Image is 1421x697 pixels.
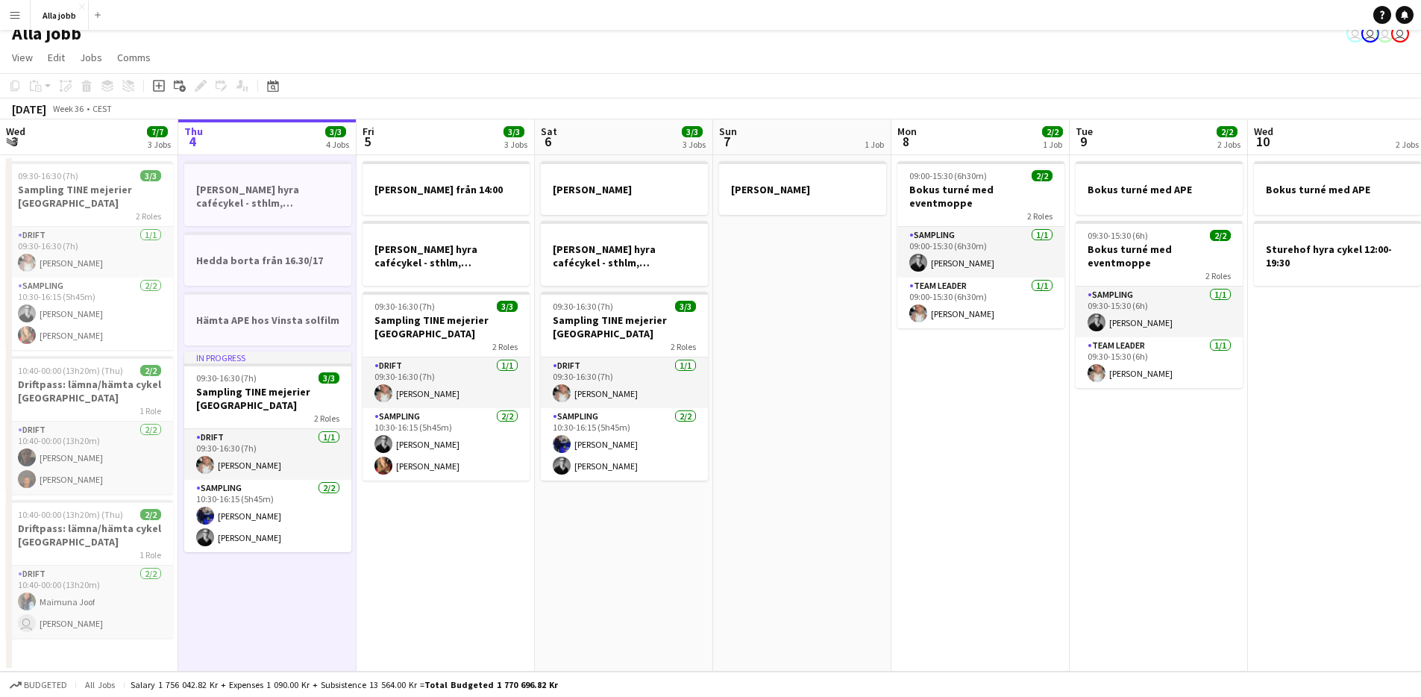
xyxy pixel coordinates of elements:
h3: Hämta APE hos Vinsta solfilm [184,313,351,327]
span: Wed [1254,125,1273,138]
div: CEST [92,103,112,114]
span: 2 Roles [136,210,161,222]
span: 4 [182,133,203,150]
app-card-role: Drift2/210:40-00:00 (13h20m)Maimuna Joof [PERSON_NAME] [6,566,173,638]
div: In progress [184,351,351,363]
span: 2/2 [140,509,161,520]
span: 2 Roles [492,341,518,352]
app-job-card: 10:40-00:00 (13h20m) (Thu)2/2Driftpass: lämna/hämta cykel [GEOGRAPHIC_DATA]1 RoleDrift2/210:40-00... [6,500,173,638]
h1: Alla jobb [12,22,81,45]
app-card-role: Team Leader1/109:30-15:30 (6h)[PERSON_NAME] [1076,337,1243,388]
app-job-card: [PERSON_NAME] hyra cafécykel - sthlm, [GEOGRAPHIC_DATA], cph [363,221,530,286]
span: 2/2 [140,365,161,376]
app-job-card: Bokus turné med APE [1254,161,1421,215]
app-job-card: Hämta APE hos Vinsta solfilm [184,292,351,346]
h3: [PERSON_NAME] från 14:00 [363,183,530,196]
a: View [6,48,39,67]
app-job-card: 09:30-16:30 (7h)3/3Sampling TINE mejerier [GEOGRAPHIC_DATA]2 RolesDrift1/109:30-16:30 (7h)[PERSON... [6,161,173,350]
app-job-card: Bokus turné med APE [1076,161,1243,215]
div: 3 Jobs [504,139,527,150]
span: Jobs [80,51,102,64]
button: Budgeted [7,677,69,693]
span: 3 [4,133,25,150]
span: Wed [6,125,25,138]
app-job-card: [PERSON_NAME] [541,161,708,215]
span: 1 Role [139,549,161,560]
span: Total Budgeted 1 770 696.82 kr [424,679,558,690]
h3: Sampling TINE mejerier [GEOGRAPHIC_DATA] [6,183,173,210]
app-card-role: Drift1/109:30-16:30 (7h)[PERSON_NAME] [184,429,351,480]
app-card-role: Sampling2/210:30-16:15 (5h45m)[PERSON_NAME][PERSON_NAME] [184,480,351,552]
div: 09:30-16:30 (7h)3/3Sampling TINE mejerier [GEOGRAPHIC_DATA]2 RolesDrift1/109:30-16:30 (7h)[PERSON... [363,292,530,481]
div: 3 Jobs [148,139,171,150]
span: 10 [1252,133,1273,150]
span: 3/3 [319,372,339,384]
span: Edit [48,51,65,64]
span: 3/3 [325,126,346,137]
h3: [PERSON_NAME] hyra cafécykel - sthlm, [GEOGRAPHIC_DATA], cph [363,243,530,269]
span: 3/3 [682,126,703,137]
h3: Driftpass: lämna/hämta cykel [GEOGRAPHIC_DATA] [6,378,173,404]
app-user-avatar: Emil Hasselberg [1361,25,1379,43]
span: 2 Roles [314,413,339,424]
span: 3/3 [675,301,696,312]
div: 3 Jobs [683,139,706,150]
span: 09:30-16:30 (7h) [18,170,78,181]
app-card-role: Drift1/109:30-16:30 (7h)[PERSON_NAME] [363,357,530,408]
h3: Sturehof hyra cykel 12:00-19:30 [1254,243,1421,269]
span: View [12,51,33,64]
app-job-card: [PERSON_NAME] hyra cafécykel - sthlm, [GEOGRAPHIC_DATA], cph [184,161,351,226]
app-card-role: Drift1/109:30-16:30 (7h)[PERSON_NAME] [6,227,173,278]
div: 10:40-00:00 (13h20m) (Thu)2/2Driftpass: lämna/hämta cykel [GEOGRAPHIC_DATA]1 RoleDrift2/210:40-00... [6,356,173,494]
app-card-role: Drift2/210:40-00:00 (13h20m)[PERSON_NAME][PERSON_NAME] [6,422,173,494]
span: Comms [117,51,151,64]
h3: Bokus turné med eventmoppe [897,183,1064,210]
span: All jobs [82,679,118,690]
app-card-role: Sampling2/210:30-16:15 (5h45m)[PERSON_NAME][PERSON_NAME] [541,408,708,481]
span: 7/7 [147,126,168,137]
h3: Bokus turné med eventmoppe [1076,243,1243,269]
span: 7 [717,133,737,150]
span: 2 Roles [1205,270,1231,281]
div: Salary 1 756 042.82 kr + Expenses 1 090.00 kr + Subsistence 13 564.00 kr = [131,679,558,690]
app-job-card: 09:00-15:30 (6h30m)2/2Bokus turné med eventmoppe2 RolesSampling1/109:00-15:30 (6h30m)[PERSON_NAME... [897,161,1064,328]
h3: [PERSON_NAME] hyra cafécykel - sthlm, [GEOGRAPHIC_DATA], cph [541,243,708,269]
span: 2 Roles [1027,210,1053,222]
span: 8 [895,133,917,150]
div: 2 Jobs [1217,139,1240,150]
app-card-role: Sampling2/210:30-16:15 (5h45m)[PERSON_NAME][PERSON_NAME] [363,408,530,481]
span: Week 36 [49,103,87,114]
app-job-card: In progress09:30-16:30 (7h)3/3Sampling TINE mejerier [GEOGRAPHIC_DATA]2 RolesDrift1/109:30-16:30 ... [184,351,351,552]
h3: [PERSON_NAME] [541,183,708,196]
app-job-card: Sturehof hyra cykel 12:00-19:30 [1254,221,1421,286]
span: 2/2 [1217,126,1238,137]
app-card-role: Sampling2/210:30-16:15 (5h45m)[PERSON_NAME][PERSON_NAME] [6,278,173,350]
span: Tue [1076,125,1093,138]
app-job-card: 09:30-15:30 (6h)2/2Bokus turné med eventmoppe2 RolesSampling1/109:30-15:30 (6h)[PERSON_NAME]Team ... [1076,221,1243,388]
button: Alla jobb [31,1,89,30]
a: Edit [42,48,71,67]
span: 3/3 [140,170,161,181]
span: 09:30-16:30 (7h) [374,301,435,312]
app-job-card: [PERSON_NAME] [719,161,886,215]
div: 4 Jobs [326,139,349,150]
span: 09:30-16:30 (7h) [553,301,613,312]
app-card-role: Drift1/109:30-16:30 (7h)[PERSON_NAME] [541,357,708,408]
app-job-card: [PERSON_NAME] hyra cafécykel - sthlm, [GEOGRAPHIC_DATA], cph [541,221,708,286]
h3: Bokus turné med APE [1076,183,1243,196]
span: Sun [719,125,737,138]
h3: Sampling TINE mejerier [GEOGRAPHIC_DATA] [541,313,708,340]
span: 2 Roles [671,341,696,352]
span: 09:00-15:30 (6h30m) [909,170,987,181]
